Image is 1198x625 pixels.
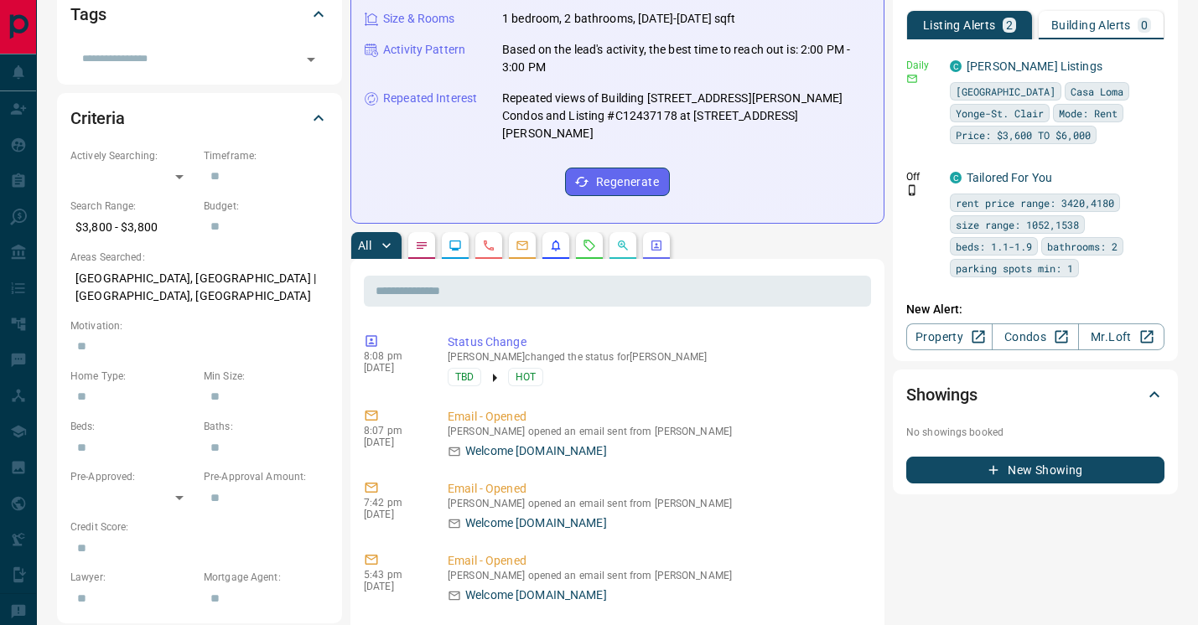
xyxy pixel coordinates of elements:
span: Mode: Rent [1059,105,1118,121]
p: Pre-Approval Amount: [204,469,329,484]
div: Showings [906,374,1164,415]
p: Activity Pattern [383,41,465,59]
p: [DATE] [364,509,423,520]
span: [GEOGRAPHIC_DATA] [956,83,1055,100]
p: 0 [1141,19,1148,31]
svg: Email [906,73,918,85]
p: 8:07 pm [364,425,423,436]
h2: Showings [906,381,978,408]
p: Email - Opened [448,552,864,570]
p: Repeated views of Building [STREET_ADDRESS][PERSON_NAME] Condos and Listing #C12437178 at [STREET... [502,90,870,142]
p: Credit Score: [70,519,329,535]
span: parking spots min: 1 [956,260,1073,276]
p: Based on the lead's activity, the best time to reach out is: 2:00 PM - 3:00 PM [502,41,870,76]
p: [PERSON_NAME] opened an email sent from [PERSON_NAME] [448,570,864,581]
p: Actively Searching: [70,148,195,163]
svg: Listing Alerts [549,239,563,252]
p: 5:43 pm [364,569,423,581]
button: Open [299,48,323,71]
svg: Requests [583,239,596,252]
p: Welcome [DOMAIN_NAME] [465,514,607,532]
button: New Showing [906,457,1164,483]
p: Welcome [DOMAIN_NAME] [465,586,607,604]
p: Budget: [204,199,329,214]
svg: Agent Actions [650,239,663,252]
p: Baths: [204,419,329,434]
p: Home Type: [70,369,195,384]
p: [GEOGRAPHIC_DATA], [GEOGRAPHIC_DATA] | [GEOGRAPHIC_DATA], [GEOGRAPHIC_DATA] [70,265,329,310]
button: Regenerate [565,168,670,196]
p: Min Size: [204,369,329,384]
span: HOT [516,369,536,385]
p: New Alert: [906,301,1164,318]
span: size range: 1052,1538 [956,216,1079,233]
p: $3,800 - $3,800 [70,214,195,241]
span: TBD [455,369,474,385]
p: Size & Rooms [383,10,455,28]
p: All [358,240,371,251]
svg: Emails [516,239,529,252]
p: Lawyer: [70,570,195,585]
a: Condos [992,323,1078,350]
span: beds: 1.1-1.9 [956,238,1032,255]
p: Listing Alerts [923,19,996,31]
p: [DATE] [364,436,423,448]
p: 1 bedroom, 2 bathrooms, [DATE]-[DATE] sqft [502,10,736,28]
svg: Lead Browsing Activity [449,239,462,252]
div: condos.ca [950,60,962,72]
p: Pre-Approved: [70,469,195,484]
svg: Calls [482,239,495,252]
p: Welcome [DOMAIN_NAME] [465,442,607,460]
p: Off [906,169,940,184]
span: Casa Loma [1071,83,1123,100]
p: Building Alerts [1051,19,1131,31]
p: [DATE] [364,581,423,592]
a: [PERSON_NAME] Listings [967,59,1102,73]
span: rent price range: 3420,4180 [956,194,1114,211]
div: condos.ca [950,172,962,183]
p: [PERSON_NAME] changed the status for [PERSON_NAME] [448,351,864,363]
span: Price: $3,600 TO $6,000 [956,127,1091,143]
p: [PERSON_NAME] opened an email sent from [PERSON_NAME] [448,426,864,437]
p: 7:42 pm [364,497,423,509]
h2: Criteria [70,105,125,132]
p: Beds: [70,419,195,434]
p: Areas Searched: [70,250,329,265]
p: 8:08 pm [364,350,423,362]
p: Email - Opened [448,480,864,498]
p: Daily [906,58,940,73]
p: 2 [1006,19,1013,31]
p: Motivation: [70,318,329,333]
p: Status Change [448,333,864,351]
svg: Notes [415,239,428,252]
p: Email - Opened [448,408,864,426]
svg: Push Notification Only [906,184,918,196]
div: Criteria [70,98,329,138]
p: Repeated Interest [383,90,477,107]
p: [DATE] [364,362,423,374]
p: No showings booked [906,425,1164,440]
h2: Tags [70,1,106,28]
p: Mortgage Agent: [204,570,329,585]
p: [PERSON_NAME] opened an email sent from [PERSON_NAME] [448,498,864,509]
a: Tailored For You [967,171,1052,184]
p: Search Range: [70,199,195,214]
span: Yonge-St. Clair [956,105,1044,121]
a: Mr.Loft [1078,323,1164,350]
svg: Opportunities [616,239,630,252]
span: bathrooms: 2 [1047,238,1118,255]
p: Timeframe: [204,148,329,163]
a: Property [906,323,993,350]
